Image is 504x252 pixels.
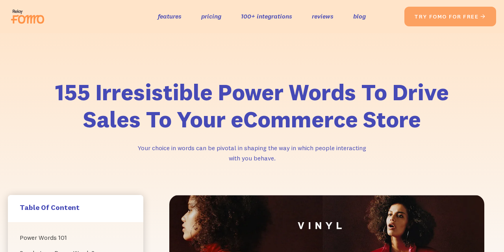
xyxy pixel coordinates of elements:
[353,11,366,22] a: blog
[312,11,334,22] a: reviews
[241,11,292,22] a: 100+ integrations
[201,11,221,22] a: pricing
[158,11,182,22] a: features
[20,230,132,245] a: Power Words 101
[480,13,486,20] span: 
[404,7,496,26] a: try fomo for free
[51,79,453,133] h1: 155 Irresistible Power Words To Drive Sales To Your eCommerce Store
[134,143,370,164] p: Your choice in words can be pivotal in shaping the way in which people interacting with you behave.
[20,203,132,212] h5: Table Of Content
